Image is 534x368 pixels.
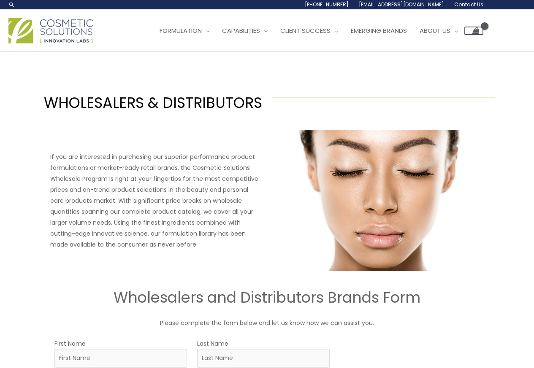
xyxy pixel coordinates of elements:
[216,18,274,43] a: Capabilities
[413,18,464,43] a: About Us
[420,26,450,35] span: About Us
[8,18,93,43] img: Cosmetic Solutions Logo
[160,26,202,35] span: Formulation
[14,317,520,328] p: Please complete the form below and let us know how we can assist you.
[274,18,344,43] a: Client Success
[153,18,216,43] a: Formulation
[454,1,483,8] span: Contact Us
[8,1,15,8] a: Search icon link
[272,130,484,271] img: Wholesale Customer Type Image
[351,26,407,35] span: Emerging Brands
[50,151,262,250] p: If you are interested in purchasing our superior performance product formulations or market-ready...
[222,26,260,35] span: Capabilities
[54,349,187,368] input: First Name
[344,18,413,43] a: Emerging Brands
[39,92,262,113] h1: WHOLESALERS & DISTRIBUTORS
[197,349,330,368] input: Last Name
[14,288,520,307] h2: Wholesalers and Distributors Brands Form
[280,26,331,35] span: Client Success
[464,27,483,35] a: View Shopping Cart, empty
[54,338,86,349] label: First Name
[147,18,483,43] nav: Site Navigation
[359,1,444,8] span: [EMAIL_ADDRESS][DOMAIN_NAME]
[305,1,349,8] span: [PHONE_NUMBER]
[197,338,228,349] label: Last Name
